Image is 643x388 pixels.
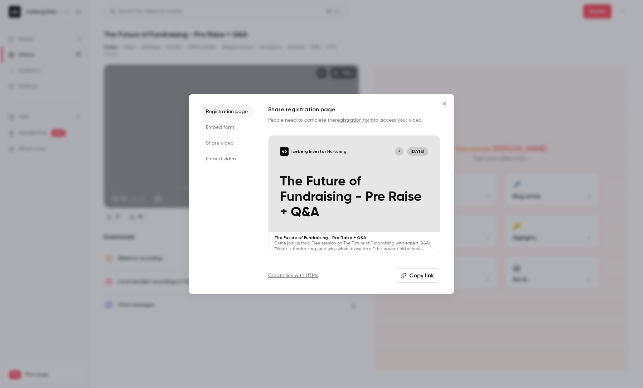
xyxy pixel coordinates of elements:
li: Embed form [200,121,254,134]
button: Copy link [396,268,440,283]
a: registration form [335,118,374,123]
a: The Future of Fundraising - Pre Raise + Q&AIceberg Investor NurturingJ[DATE]The Future of Fundrai... [268,135,440,255]
a: Create link with UTMs [268,272,318,279]
p: Come join us for a Free session on The Future of Fundraising with expert Q&A: *What is fundraisin... [274,241,434,252]
img: The Future of Fundraising - Pre Raise + Q&A [280,147,289,156]
li: Embed video [200,152,254,165]
li: Share video [200,137,254,150]
h1: Share registration page [268,105,440,114]
button: Close [437,97,451,111]
p: The Future of Fundraising - Pre Raise + Q&A [280,174,428,220]
p: People need to complete the to access your video [268,117,440,124]
li: Registration page [200,105,254,118]
p: The Future of Fundraising - Pre Raise + Q&A [274,235,434,241]
p: Iceberg Investor Nurturing [291,149,347,154]
span: [DATE] [407,147,428,156]
div: J [394,146,404,156]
